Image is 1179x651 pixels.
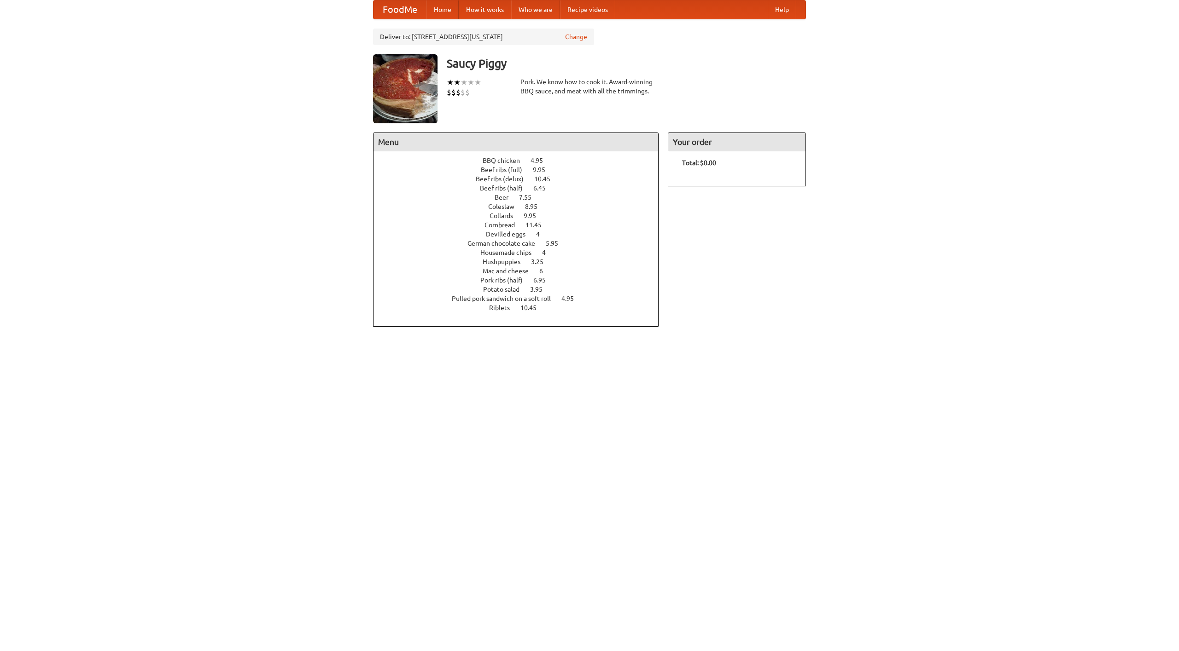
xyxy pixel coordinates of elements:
a: Potato salad 3.95 [483,286,560,293]
a: Beer 7.55 [495,194,549,201]
li: $ [461,87,465,98]
span: Housemade chips [480,249,541,256]
h3: Saucy Piggy [447,54,806,73]
span: 9.95 [524,212,545,219]
span: Beef ribs (delux) [476,175,533,183]
a: German chocolate cake 5.95 [467,240,575,247]
span: Potato salad [483,286,529,293]
a: Housemade chips 4 [480,249,563,256]
span: 4.95 [531,157,552,164]
span: 6 [539,267,552,275]
h4: Menu [374,133,658,151]
a: Devilled eggs 4 [486,230,557,238]
span: 6.45 [533,184,555,192]
li: $ [456,87,461,98]
a: Coleslaw 8.95 [488,203,554,210]
li: $ [447,87,451,98]
span: Beer [495,194,518,201]
a: Beef ribs (delux) 10.45 [476,175,567,183]
li: $ [465,87,470,98]
span: 4 [536,230,549,238]
span: Beef ribs (half) [480,184,532,192]
span: Beef ribs (full) [481,166,531,173]
span: Collards [490,212,522,219]
a: Help [768,0,796,19]
span: 3.25 [531,258,553,265]
span: 6.95 [533,277,555,284]
span: Coleslaw [488,203,524,210]
span: Pork ribs (half) [480,277,532,284]
a: Beef ribs (full) 9.95 [481,166,562,173]
span: Hushpuppies [483,258,530,265]
span: 3.95 [530,286,552,293]
h4: Your order [668,133,805,151]
a: Mac and cheese 6 [483,267,560,275]
a: Who we are [511,0,560,19]
li: ★ [474,77,481,87]
a: Change [565,32,587,41]
a: Hushpuppies 3.25 [483,258,560,265]
a: Riblets 10.45 [489,304,554,311]
b: Total: $0.00 [682,159,716,167]
div: Pork. We know how to cook it. Award-winning BBQ sauce, and meat with all the trimmings. [520,77,659,96]
span: 10.45 [520,304,546,311]
a: Home [426,0,459,19]
li: ★ [467,77,474,87]
span: Riblets [489,304,519,311]
span: 10.45 [534,175,560,183]
span: 4.95 [561,295,583,302]
span: Cornbread [484,221,524,229]
a: Pulled pork sandwich on a soft roll 4.95 [452,295,591,302]
div: Deliver to: [STREET_ADDRESS][US_STATE] [373,29,594,45]
span: BBQ chicken [483,157,529,164]
span: Mac and cheese [483,267,538,275]
span: Pulled pork sandwich on a soft roll [452,295,560,302]
span: 7.55 [519,194,541,201]
span: Devilled eggs [486,230,535,238]
span: 4 [542,249,555,256]
a: FoodMe [374,0,426,19]
li: ★ [461,77,467,87]
span: 11.45 [525,221,551,229]
li: $ [451,87,456,98]
a: Collards 9.95 [490,212,553,219]
li: ★ [454,77,461,87]
span: German chocolate cake [467,240,544,247]
a: How it works [459,0,511,19]
span: 8.95 [525,203,547,210]
a: BBQ chicken 4.95 [483,157,560,164]
span: 9.95 [533,166,554,173]
a: Beef ribs (half) 6.45 [480,184,563,192]
li: ★ [447,77,454,87]
a: Recipe videos [560,0,615,19]
span: 5.95 [546,240,567,247]
a: Cornbread 11.45 [484,221,559,229]
a: Pork ribs (half) 6.95 [480,277,563,284]
img: angular.jpg [373,54,438,123]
